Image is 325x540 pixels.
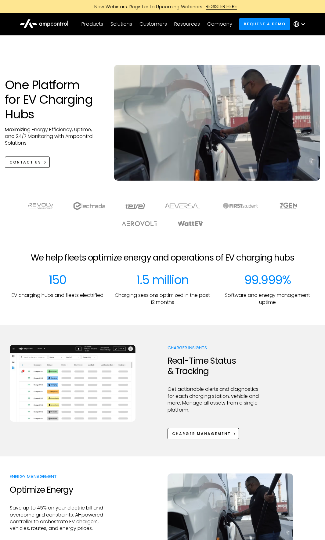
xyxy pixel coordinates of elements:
[110,21,132,27] div: Solutions
[172,431,231,437] div: Charger Management
[88,3,206,10] div: New Webinars: Register to Upcoming Webinars
[25,3,300,10] a: New Webinars: Register to Upcoming WebinarsREGISTER HERE
[31,253,294,263] h2: We help fleets optimize energy and operations of EV charging hubs
[122,221,158,226] img: Aerovolt Logo
[5,126,102,147] p: Maximizing Energy Efficiency, Uptime, and 24/7 Monitoring with Ampcontrol Solutions
[174,21,200,27] div: Resources
[115,292,210,306] p: Charging sessions optimized in the past 12 months
[139,21,167,27] div: Customers
[10,345,135,422] img: Ampcontrol EV charging management system for on time departure
[10,473,106,480] p: Energy Management
[206,3,237,10] div: REGISTER HERE
[9,160,41,165] div: CONTACT US
[49,272,66,287] div: 150
[136,272,189,287] div: 1.5 million
[178,221,203,226] img: WattEV logo
[168,356,264,376] h2: Real-Time Status & Tracking
[168,345,264,351] p: Charger Insights
[239,18,290,30] a: Request a demo
[207,21,232,27] div: Company
[5,157,50,168] a: CONTACT US
[73,202,105,210] img: electrada logo
[244,272,291,287] div: 99.999%
[12,292,103,299] p: EV charging hubs and fleets electrified
[10,505,106,532] p: Save up to 45% on your electric bill and overcome grid constraints. AI-powered controller to orch...
[81,21,103,27] div: Products
[10,485,106,495] h2: Optimize Energy
[168,428,239,439] a: Charger Management
[168,386,264,413] p: Get actionable alerts and diagnostics for each charging station, vehicle and more. Manage all ass...
[5,77,102,121] h1: One Platform for EV Charging Hubs
[220,292,315,306] p: Software and energy management uptime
